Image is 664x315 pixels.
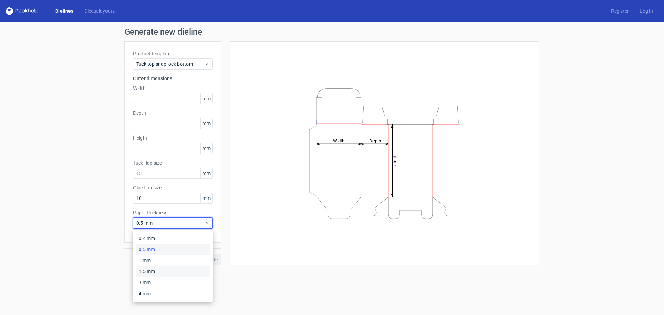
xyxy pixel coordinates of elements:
[136,233,210,244] div: 0.4 mm
[200,93,212,104] span: mm
[133,135,213,141] label: Height
[136,220,204,226] span: 0.5 mm
[79,8,120,15] a: Diecut layouts
[133,110,213,117] label: Depth
[136,244,210,255] div: 0.5 mm
[133,85,213,92] label: Width
[136,61,204,67] span: Tuck top snap lock bottom
[200,168,212,178] span: mm
[392,156,397,168] tspan: Height
[136,288,210,299] div: 4 mm
[133,75,213,82] h3: Outer dimensions
[133,50,213,57] label: Product template
[200,193,212,203] span: mm
[133,184,213,191] label: Glue flap size
[200,118,212,129] span: mm
[136,255,210,266] div: 1 mm
[333,138,344,143] tspan: Width
[136,266,210,277] div: 1.5 mm
[606,8,634,15] a: Register
[133,209,213,216] label: Paper thickness
[634,8,658,15] a: Log in
[369,138,381,143] tspan: Depth
[200,143,212,154] span: mm
[50,8,79,15] a: Dielines
[136,277,210,288] div: 3 mm
[133,159,213,166] label: Tuck flap size
[124,28,539,36] h1: Generate new dieline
